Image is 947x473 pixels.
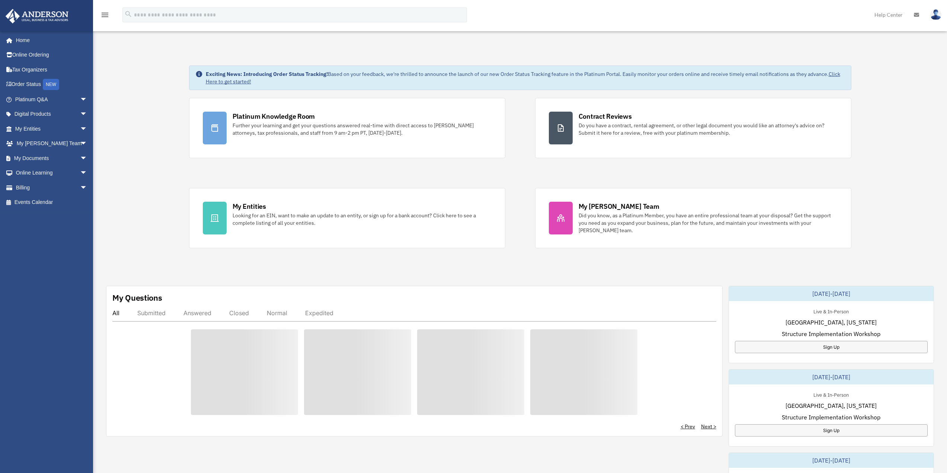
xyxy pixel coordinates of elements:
div: Based on your feedback, we're thrilled to announce the launch of our new Order Status Tracking fe... [206,70,845,85]
div: Live & In-Person [807,390,855,398]
span: [GEOGRAPHIC_DATA], [US_STATE] [786,401,877,410]
div: [DATE]-[DATE] [729,286,934,301]
span: arrow_drop_down [80,136,95,151]
span: arrow_drop_down [80,180,95,195]
div: Live & In-Person [807,307,855,315]
a: Sign Up [735,341,928,353]
a: Tax Organizers [5,62,99,77]
div: Normal [267,309,287,317]
div: All [112,309,119,317]
a: Online Learningarrow_drop_down [5,166,99,180]
a: My Entities Looking for an EIN, want to make an update to an entity, or sign up for a bank accoun... [189,188,505,248]
div: Further your learning and get your questions answered real-time with direct access to [PERSON_NAM... [233,122,492,137]
a: Contract Reviews Do you have a contract, rental agreement, or other legal document you would like... [535,98,851,158]
a: Next > [701,423,716,430]
strong: Exciting News: Introducing Order Status Tracking! [206,71,328,77]
a: My Documentsarrow_drop_down [5,151,99,166]
span: Structure Implementation Workshop [782,413,880,422]
a: menu [100,13,109,19]
div: [DATE]-[DATE] [729,370,934,384]
div: Answered [183,309,211,317]
div: Contract Reviews [579,112,632,121]
a: < Prev [681,423,695,430]
div: My Entities [233,202,266,211]
a: My [PERSON_NAME] Team Did you know, as a Platinum Member, you have an entire professional team at... [535,188,851,248]
div: Submitted [137,309,166,317]
a: My [PERSON_NAME] Teamarrow_drop_down [5,136,99,151]
a: Platinum Q&Aarrow_drop_down [5,92,99,107]
span: arrow_drop_down [80,121,95,137]
div: Platinum Knowledge Room [233,112,315,121]
div: NEW [43,79,59,90]
span: [GEOGRAPHIC_DATA], [US_STATE] [786,318,877,327]
a: Home [5,33,95,48]
span: arrow_drop_down [80,151,95,166]
span: arrow_drop_down [80,107,95,122]
div: My Questions [112,292,162,303]
div: My [PERSON_NAME] Team [579,202,659,211]
span: Structure Implementation Workshop [782,329,880,338]
span: arrow_drop_down [80,92,95,107]
a: Events Calendar [5,195,99,210]
div: Did you know, as a Platinum Member, you have an entire professional team at your disposal? Get th... [579,212,838,234]
div: Do you have a contract, rental agreement, or other legal document you would like an attorney's ad... [579,122,838,137]
a: Online Ordering [5,48,99,63]
a: My Entitiesarrow_drop_down [5,121,99,136]
i: search [124,10,132,18]
a: Digital Productsarrow_drop_down [5,107,99,122]
a: Platinum Knowledge Room Further your learning and get your questions answered real-time with dire... [189,98,505,158]
div: Expedited [305,309,333,317]
i: menu [100,10,109,19]
span: arrow_drop_down [80,166,95,181]
a: Click Here to get started! [206,71,840,85]
a: Billingarrow_drop_down [5,180,99,195]
a: Order StatusNEW [5,77,99,92]
img: Anderson Advisors Platinum Portal [3,9,71,23]
a: Sign Up [735,424,928,437]
img: User Pic [930,9,941,20]
div: Closed [229,309,249,317]
div: [DATE]-[DATE] [729,453,934,468]
div: Looking for an EIN, want to make an update to an entity, or sign up for a bank account? Click her... [233,212,492,227]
